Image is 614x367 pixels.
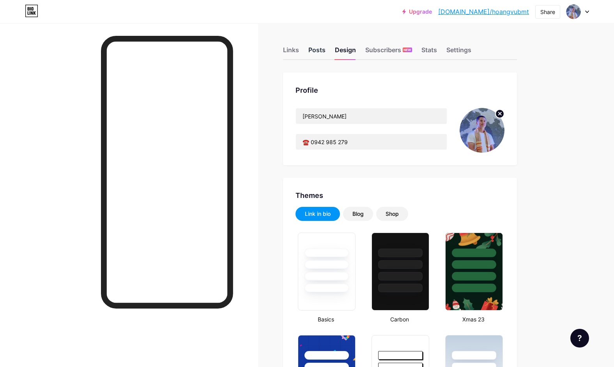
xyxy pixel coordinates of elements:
[352,210,364,218] div: Blog
[421,45,437,59] div: Stats
[369,315,430,323] div: Carbon
[460,108,504,153] img: Giả Hoàng Vũ
[566,4,581,19] img: Giả Hoàng Vũ
[295,190,504,201] div: Themes
[295,85,504,95] div: Profile
[386,210,399,218] div: Shop
[335,45,356,59] div: Design
[296,134,447,150] input: Bio
[443,315,504,323] div: Xmas 23
[403,48,411,52] span: NEW
[295,315,357,323] div: Basics
[365,45,412,59] div: Subscribers
[296,108,447,124] input: Name
[446,45,471,59] div: Settings
[438,7,529,16] a: [DOMAIN_NAME]/hoangvubmt
[308,45,326,59] div: Posts
[402,9,432,15] a: Upgrade
[540,8,555,16] div: Share
[283,45,299,59] div: Links
[305,210,331,218] div: Link in bio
